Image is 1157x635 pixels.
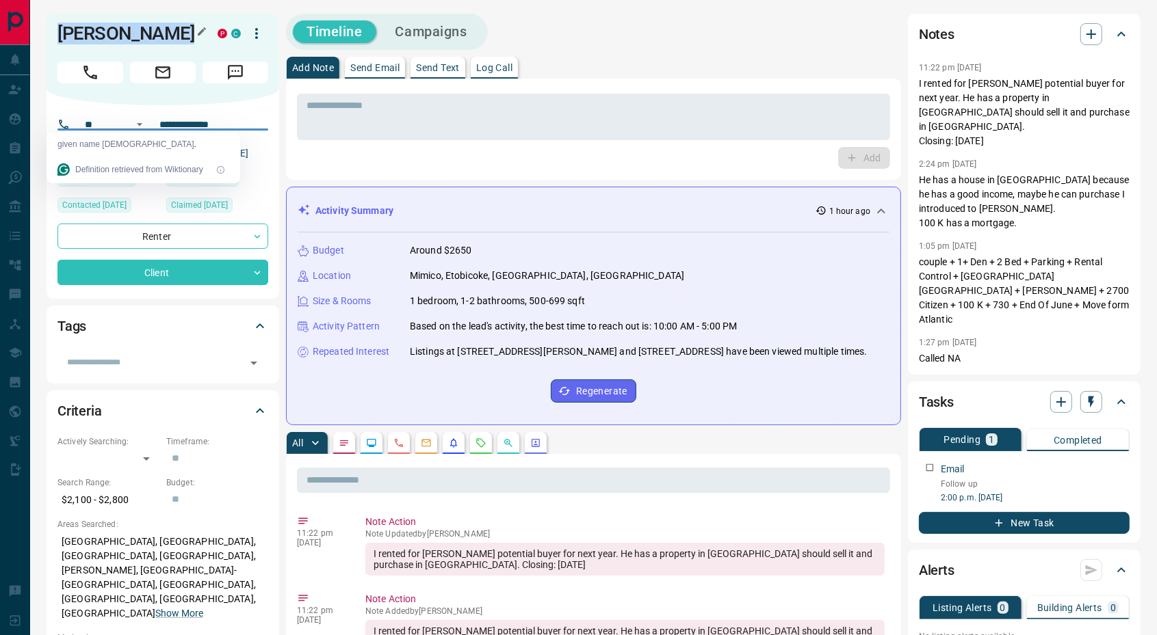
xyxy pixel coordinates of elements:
p: [DATE] [297,615,345,625]
p: Log Call [476,63,512,72]
p: 1:27 pm [DATE] [919,338,977,347]
p: I rented for [PERSON_NAME] potential buyer for next year. He has a property in [GEOGRAPHIC_DATA] ... [919,77,1130,148]
p: Based on the lead's activity, the best time to reach out is: 10:00 AM - 5:00 PM [410,319,737,334]
p: Listing Alerts [933,603,992,612]
button: Timeline [293,21,376,43]
div: Tasks [919,386,1130,418]
p: Repeated Interest [313,344,389,359]
svg: Requests [476,437,486,448]
button: Open [244,353,263,373]
span: Claimed [DATE] [171,198,228,212]
button: Open [131,116,148,133]
svg: Notes [339,437,350,448]
p: 11:22 pm [DATE] [919,63,982,72]
p: 1:05 pm [DATE] [919,241,977,251]
p: Budget [313,243,344,258]
div: Client [57,260,268,285]
p: Note Added by [PERSON_NAME] [365,606,885,616]
p: Add Note [292,63,334,72]
svg: Emails [421,437,432,448]
p: Note Updated by [PERSON_NAME] [365,529,885,539]
h2: Criteria [57,400,102,422]
p: couple + 1+ Den + 2 Bed + Parking + Rental Control + [GEOGRAPHIC_DATA] [GEOGRAPHIC_DATA] + [PERSO... [919,255,1130,327]
p: Follow up [941,478,1130,490]
p: 2:00 p.m. [DATE] [941,491,1130,504]
p: Send Email [350,63,400,72]
p: 1 bedroom, 1-2 bathrooms, 500-699 sqft [410,294,585,308]
p: Building Alerts [1037,603,1102,612]
p: 11:22 pm [297,606,345,615]
p: Budget: [166,476,268,489]
div: Notes [919,18,1130,51]
p: Pending [944,435,980,444]
button: Campaigns [382,21,481,43]
p: Timeframe: [166,435,268,448]
p: Around $2650 [410,243,472,258]
h2: Notes [919,23,954,45]
p: Called NA [919,351,1130,366]
div: I rented for [PERSON_NAME] potential buyer for next year. He has a property in [GEOGRAPHIC_DATA] ... [365,543,885,576]
p: 11:22 pm [297,528,345,538]
p: 1 hour ago [829,205,870,217]
p: 1 [989,435,994,444]
p: Size & Rooms [313,294,372,308]
p: Note Action [365,592,885,606]
p: Location [313,269,351,283]
p: Activity Summary [315,204,393,218]
button: New Task [919,512,1130,534]
p: He has a house in [GEOGRAPHIC_DATA] because he has a good income, maybe he can purchase I introdu... [919,173,1130,230]
p: All [292,438,303,448]
p: Email [941,462,965,476]
p: 0 [1000,603,1006,612]
h1: [PERSON_NAME] [57,23,197,44]
p: Activity Pattern [313,319,380,334]
p: Listings at [STREET_ADDRESS][PERSON_NAME] and [STREET_ADDRESS] have been viewed multiple times. [410,344,867,359]
p: Areas Searched: [57,518,268,530]
div: Tue May 06 2025 [166,198,268,217]
svg: Agent Actions [530,437,541,448]
span: Contacted [DATE] [62,198,127,212]
p: [GEOGRAPHIC_DATA], [GEOGRAPHIC_DATA], [GEOGRAPHIC_DATA], [GEOGRAPHIC_DATA], [PERSON_NAME], [GEOGR... [57,530,268,625]
p: Search Range: [57,476,159,489]
div: Criteria [57,394,268,427]
svg: Lead Browsing Activity [366,437,377,448]
span: Message [203,62,268,83]
div: Alerts [919,554,1130,586]
svg: Listing Alerts [448,437,459,448]
div: Renter [57,224,268,249]
button: Show More [155,606,203,621]
p: [DATE] [297,538,345,548]
p: Send Text [416,63,460,72]
div: Tags [57,310,268,342]
p: Note Action [365,515,885,529]
p: Mimico, Etobicoke, [GEOGRAPHIC_DATA], [GEOGRAPHIC_DATA] [410,269,684,283]
div: condos.ca [231,29,241,38]
span: Call [57,62,123,83]
h2: Tags [57,315,86,337]
span: Email [130,62,196,83]
div: Activity Summary1 hour ago [298,198,889,224]
p: $2,100 - $2,800 [57,489,159,511]
div: property.ca [218,29,227,38]
p: 2:24 pm [DATE] [919,159,977,169]
p: 0 [1110,603,1116,612]
button: Regenerate [551,379,636,403]
p: Completed [1054,435,1102,445]
div: Tue May 06 2025 [57,198,159,217]
h2: Tasks [919,391,954,413]
h2: Alerts [919,559,954,581]
svg: Calls [393,437,404,448]
svg: Opportunities [503,437,514,448]
p: Actively Searching: [57,435,159,448]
